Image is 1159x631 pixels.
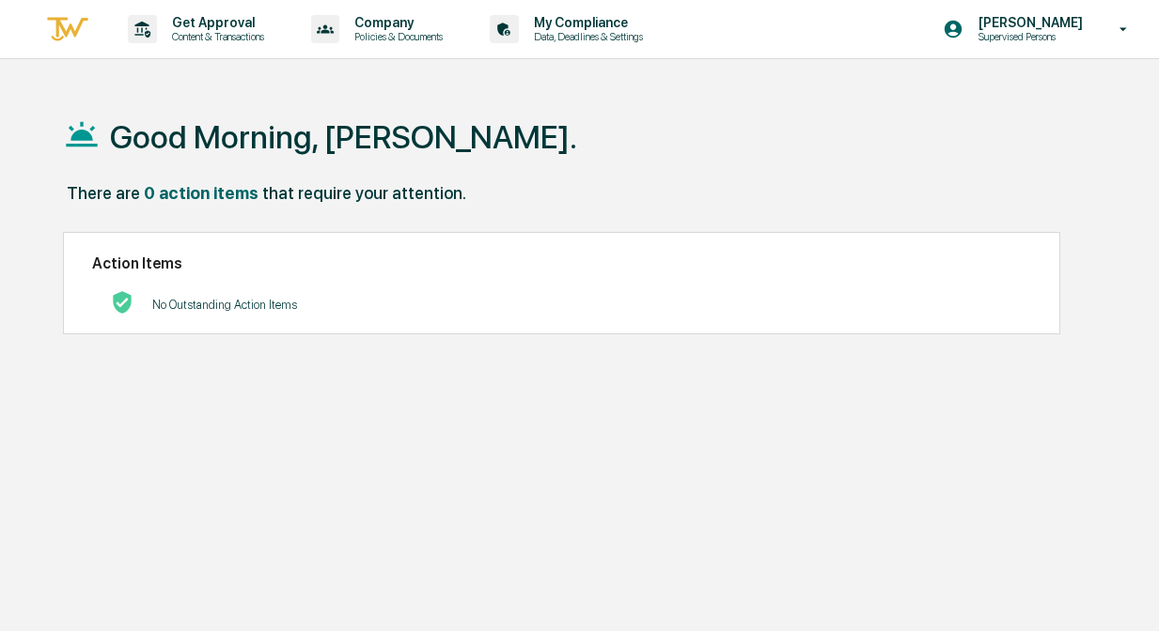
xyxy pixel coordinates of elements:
[45,14,90,45] img: logo
[144,183,258,203] div: 0 action items
[110,118,577,156] h1: Good Morning, [PERSON_NAME].
[339,15,452,30] p: Company
[519,15,652,30] p: My Compliance
[111,291,133,314] img: No Actions logo
[152,298,297,312] p: No Outstanding Action Items
[262,183,466,203] div: that require your attention.
[339,30,452,43] p: Policies & Documents
[67,183,140,203] div: There are
[963,30,1092,43] p: Supervised Persons
[92,254,1031,272] h2: Action Items
[963,15,1092,30] p: [PERSON_NAME]
[157,30,274,43] p: Content & Transactions
[157,15,274,30] p: Get Approval
[519,30,652,43] p: Data, Deadlines & Settings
